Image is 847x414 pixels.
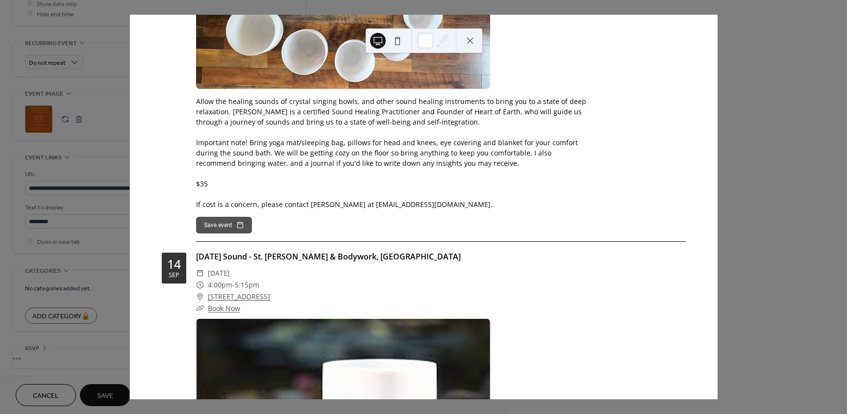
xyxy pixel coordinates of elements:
[169,272,179,279] div: Sep
[196,96,588,209] div: Allow the healing sounds of crystal singing bowls, and other sound healing instruments to bring y...
[208,291,270,303] a: [STREET_ADDRESS]
[196,217,252,233] button: Save event
[196,267,204,279] div: ​
[196,251,461,262] a: [DATE] Sound - St. [PERSON_NAME] & Bodywork, [GEOGRAPHIC_DATA]
[235,279,259,291] span: 5:15pm
[208,267,230,279] span: [DATE]
[208,279,232,291] span: 4:00pm
[208,304,240,313] a: Book Now
[167,258,181,270] div: 14
[232,279,235,291] span: -
[196,279,204,291] div: ​
[196,291,204,303] div: ​
[196,303,204,314] div: ​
